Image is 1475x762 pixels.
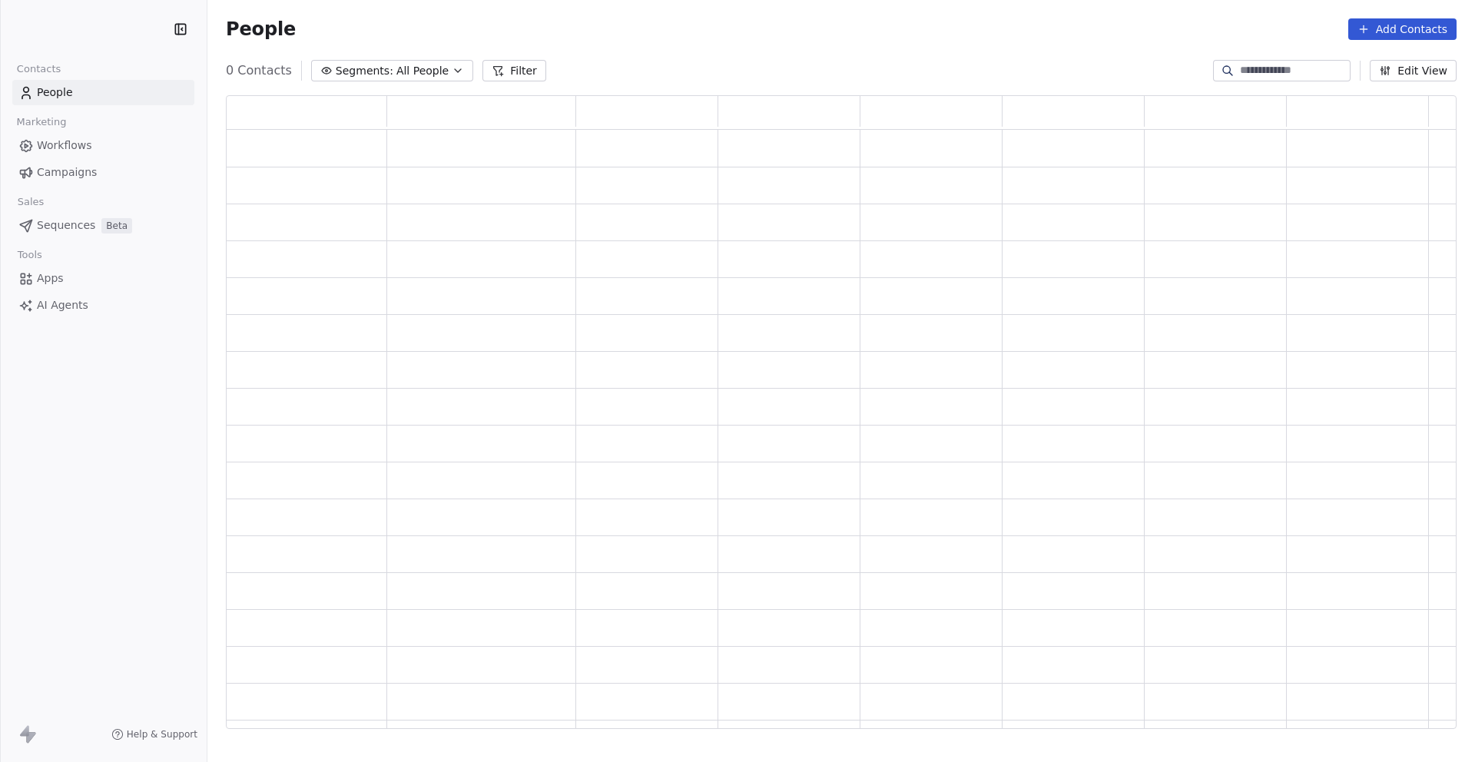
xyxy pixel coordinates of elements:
button: Filter [482,60,546,81]
span: Sequences [37,217,95,234]
span: 0 Contacts [226,61,292,80]
span: Beta [101,218,132,234]
span: Tools [11,244,48,267]
a: Help & Support [111,728,197,740]
span: Contacts [10,58,68,81]
a: SequencesBeta [12,213,194,238]
span: Segments: [336,63,393,79]
a: Apps [12,266,194,291]
button: Edit View [1370,60,1457,81]
span: Campaigns [37,164,97,181]
button: Add Contacts [1348,18,1457,40]
span: People [226,18,296,41]
span: AI Agents [37,297,88,313]
span: Marketing [10,111,73,134]
span: Help & Support [127,728,197,740]
a: Campaigns [12,160,194,185]
span: All People [396,63,449,79]
span: Apps [37,270,64,287]
a: Workflows [12,133,194,158]
span: Workflows [37,137,92,154]
a: AI Agents [12,293,194,318]
a: People [12,80,194,105]
span: Sales [11,190,51,214]
span: People [37,84,73,101]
